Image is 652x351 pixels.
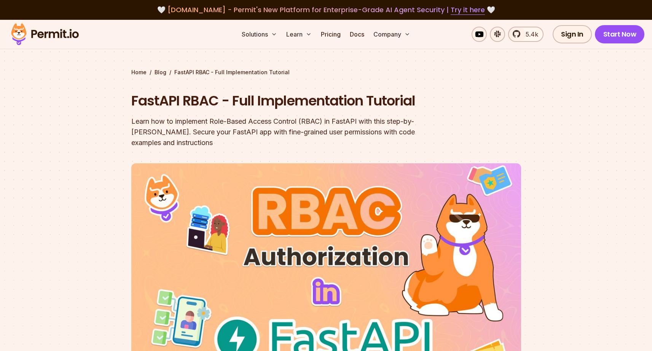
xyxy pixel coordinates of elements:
[167,5,485,14] span: [DOMAIN_NAME] - Permit's New Platform for Enterprise-Grade AI Agent Security |
[131,91,424,110] h1: FastAPI RBAC - Full Implementation Tutorial
[595,25,645,43] a: Start Now
[239,27,280,42] button: Solutions
[370,27,413,42] button: Company
[318,27,344,42] a: Pricing
[131,69,147,76] a: Home
[131,116,424,148] div: Learn how to implement Role-Based Access Control (RBAC) in FastAPI with this step-by-[PERSON_NAME...
[553,25,592,43] a: Sign In
[521,30,538,39] span: 5.4k
[131,69,521,76] div: / /
[155,69,166,76] a: Blog
[283,27,315,42] button: Learn
[508,27,544,42] a: 5.4k
[8,21,82,47] img: Permit logo
[18,5,634,15] div: 🤍 🤍
[451,5,485,15] a: Try it here
[347,27,367,42] a: Docs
